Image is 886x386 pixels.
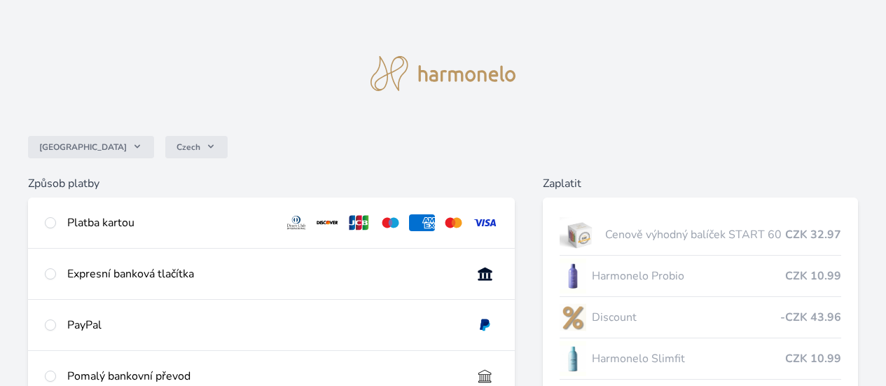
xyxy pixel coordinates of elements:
img: discover.svg [314,214,340,231]
img: amex.svg [409,214,435,231]
h6: Způsob platby [28,175,515,192]
img: mc.svg [441,214,466,231]
div: Pomalý bankovní převod [67,368,461,385]
h6: Zaplatit [543,175,858,192]
img: maestro.svg [378,214,403,231]
button: Czech [165,136,228,158]
img: onlineBanking_CZ.svg [472,266,498,282]
span: Harmonelo Slimfit [592,350,785,367]
span: Harmonelo Probio [592,268,785,284]
span: CZK 10.99 [785,350,841,367]
img: start.jpg [560,217,600,252]
img: paypal.svg [472,317,498,333]
img: visa.svg [472,214,498,231]
img: discount-lo.png [560,300,586,335]
span: CZK 32.97 [785,226,841,243]
img: jcb.svg [346,214,372,231]
img: CLEAN_PROBIO_se_stinem_x-lo.jpg [560,259,586,294]
span: CZK 10.99 [785,268,841,284]
span: Discount [592,309,780,326]
span: Czech [176,142,200,153]
img: diners.svg [284,214,310,231]
div: Expresní banková tlačítka [67,266,461,282]
div: PayPal [67,317,461,333]
div: Platba kartou [67,214,272,231]
span: -CZK 43.96 [780,309,841,326]
img: SLIMFIT_se_stinem_x-lo.jpg [560,341,586,376]
span: [GEOGRAPHIC_DATA] [39,142,127,153]
img: logo.svg [371,56,516,91]
img: bankTransfer_IBAN.svg [472,368,498,385]
span: Cenově výhodný balíček START 60 [605,226,785,243]
button: [GEOGRAPHIC_DATA] [28,136,154,158]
